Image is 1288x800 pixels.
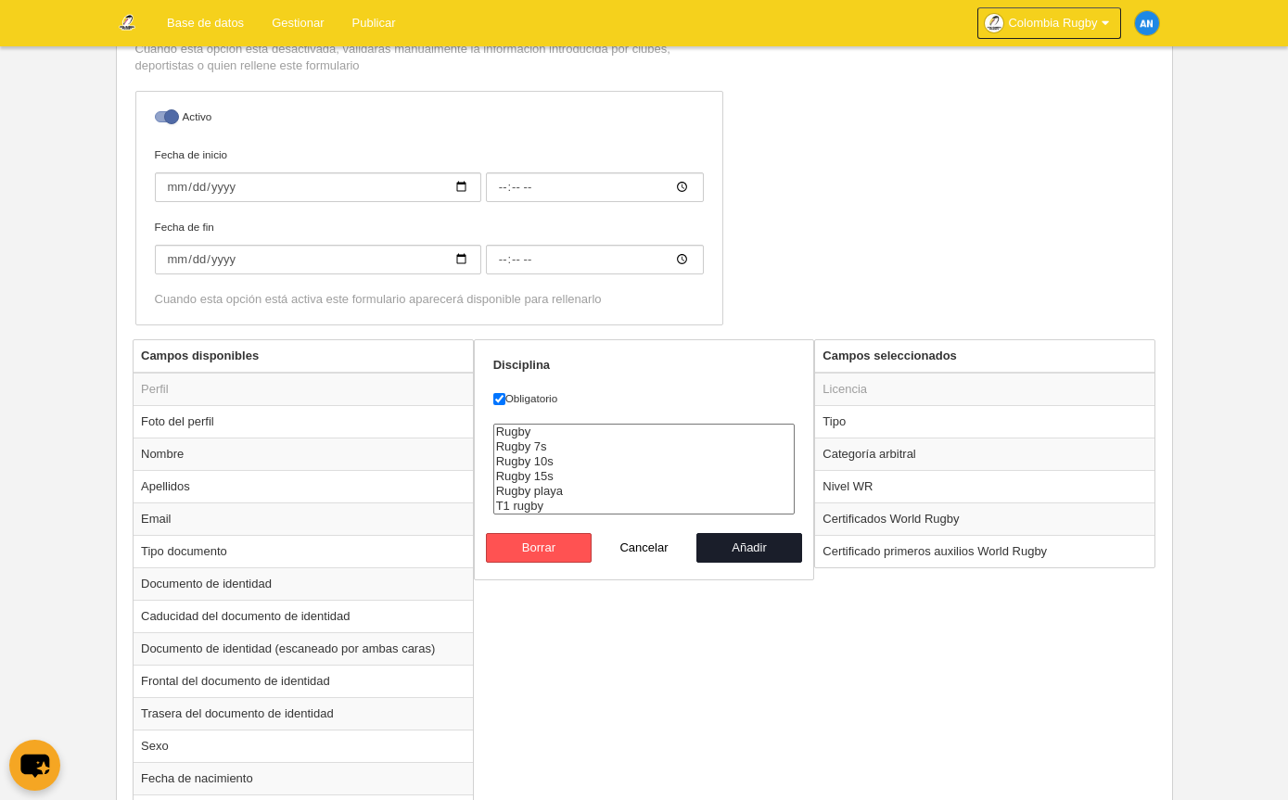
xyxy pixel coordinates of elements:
[155,245,481,274] input: Fecha de fin
[134,697,473,730] td: Trasera del documento de identidad
[493,358,550,372] strong: Disciplina
[977,7,1120,39] a: Colombia Rugby
[9,740,60,791] button: chat-button
[494,425,795,439] option: Rugby
[134,340,473,373] th: Campos disponibles
[134,405,473,438] td: Foto del perfil
[815,535,1154,567] td: Certificado primeros auxilios World Rugby
[494,484,795,499] option: Rugby playa
[116,11,138,33] img: Colombia Rugby
[494,454,795,469] option: Rugby 10s
[486,172,704,202] input: Fecha de inicio
[815,438,1154,470] td: Categoría arbitral
[155,108,704,130] label: Activo
[493,393,505,405] input: Obligatorio
[134,730,473,762] td: Sexo
[592,533,697,563] button: Cancelar
[134,567,473,600] td: Documento de identidad
[486,533,592,563] button: Borrar
[135,41,723,74] p: Cuando esta opción está desactivada, validarás manualmente la información introducida por clubes,...
[155,219,704,274] label: Fecha de fin
[134,665,473,697] td: Frontal del documento de identidad
[1135,11,1159,35] img: c2l6ZT0zMHgzMCZmcz05JnRleHQ9QU4mYmc9MWU4OGU1.png
[486,245,704,274] input: Fecha de fin
[494,499,795,514] option: T1 rugby
[696,533,802,563] button: Añadir
[815,405,1154,438] td: Tipo
[494,469,795,484] option: Rugby 15s
[155,172,481,202] input: Fecha de inicio
[1008,14,1097,32] span: Colombia Rugby
[134,632,473,665] td: Documento de identidad (escaneado por ambas caras)
[815,502,1154,535] td: Certificados World Rugby
[134,373,473,406] td: Perfil
[134,600,473,632] td: Caducidad del documento de identidad
[815,340,1154,373] th: Campos seleccionados
[493,390,796,407] label: Obligatorio
[155,291,704,308] div: Cuando esta opción está activa este formulario aparecerá disponible para rellenarlo
[134,502,473,535] td: Email
[985,14,1003,32] img: Oanpu9v8aySI.30x30.jpg
[815,470,1154,502] td: Nivel WR
[134,535,473,567] td: Tipo documento
[134,470,473,502] td: Apellidos
[134,762,473,794] td: Fecha de nacimiento
[815,373,1154,406] td: Licencia
[494,439,795,454] option: Rugby 7s
[134,438,473,470] td: Nombre
[155,146,704,202] label: Fecha de inicio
